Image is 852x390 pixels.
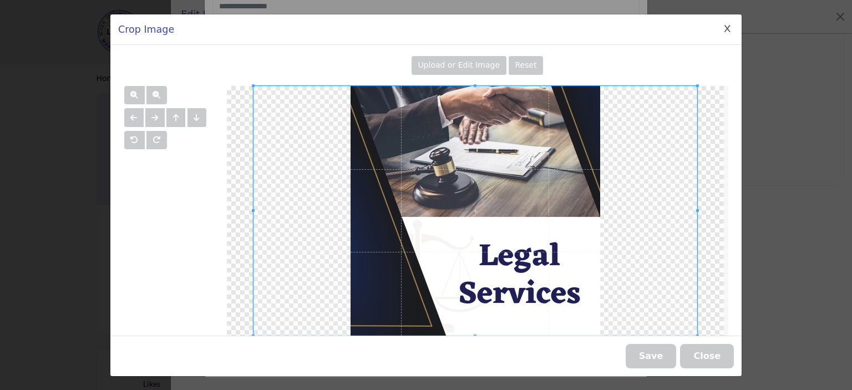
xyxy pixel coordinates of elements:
h5: Crop Image [118,22,174,37]
span: Upload or Edit Image [418,60,500,69]
button: Save [626,344,677,368]
span: Reset [515,60,537,69]
button: Close [680,344,734,368]
button: Close Image Upload Modal [721,23,734,36]
button: Reset [509,56,543,75]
